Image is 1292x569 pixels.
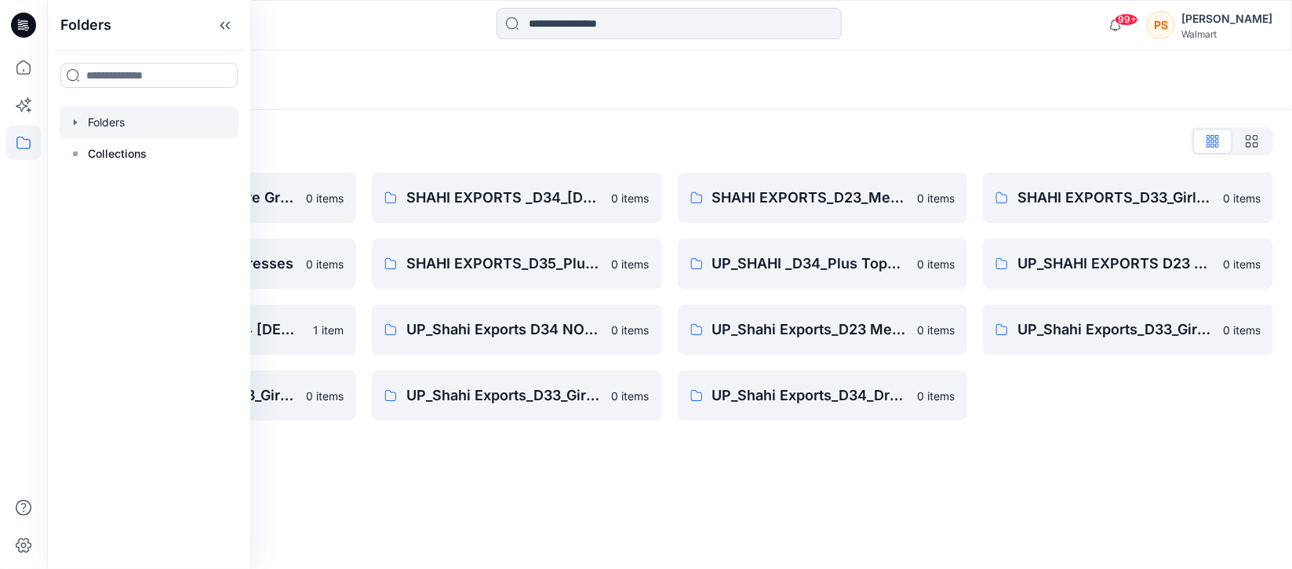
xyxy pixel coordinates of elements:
[1017,187,1214,209] p: SHAHI EXPORTS_D33_Girls Tops
[983,305,1273,355] a: UP_Shahi Exports_D33_Girls Bottoms0 items
[406,385,602,407] p: UP_Shahi Exports_D33_Girls Tops
[712,319,908,341] p: UP_Shahi Exports_D23 Mens Bottoms
[612,388,650,404] p: 0 items
[983,239,1273,289] a: UP_SHAHI EXPORTS D23 Men's Tops0 items
[372,239,662,289] a: SHAHI EXPORTS_D35_Plus_[DEMOGRAPHIC_DATA] Top0 items
[313,322,344,338] p: 1 item
[712,253,908,275] p: UP_SHAHI _D34_Plus Tops and Dresses
[1115,13,1138,26] span: 99+
[306,190,344,206] p: 0 items
[1017,319,1214,341] p: UP_Shahi Exports_D33_Girls Bottoms
[678,173,968,223] a: SHAHI EXPORTS_D23_Men's Tops0 items
[306,388,344,404] p: 0 items
[1181,9,1272,28] div: [PERSON_NAME]
[678,370,968,421] a: UP_Shahi Exports_D34_Dresses0 items
[612,256,650,272] p: 0 items
[917,322,955,338] p: 0 items
[917,256,955,272] p: 0 items
[1223,322,1261,338] p: 0 items
[372,305,662,355] a: UP_Shahi Exports D34 NOBO YA Adult Tops & Dress0 items
[88,144,147,163] p: Collections
[678,239,968,289] a: UP_SHAHI _D34_Plus Tops and Dresses0 items
[1223,190,1261,206] p: 0 items
[917,388,955,404] p: 0 items
[712,187,908,209] p: SHAHI EXPORTS_D23_Men's Tops
[983,173,1273,223] a: SHAHI EXPORTS_D33_Girls Tops0 items
[612,190,650,206] p: 0 items
[1147,11,1175,39] div: PS
[712,385,908,407] p: UP_Shahi Exports_D34_Dresses
[1017,253,1214,275] p: UP_SHAHI EXPORTS D23 Men's Tops
[406,187,602,209] p: SHAHI EXPORTS _D34_[DEMOGRAPHIC_DATA] Top
[678,305,968,355] a: UP_Shahi Exports_D23 Mens Bottoms0 items
[612,322,650,338] p: 0 items
[1223,256,1261,272] p: 0 items
[372,370,662,421] a: UP_Shahi Exports_D33_Girls Tops0 items
[406,319,602,341] p: UP_Shahi Exports D34 NOBO YA Adult Tops & Dress
[917,190,955,206] p: 0 items
[306,256,344,272] p: 0 items
[372,173,662,223] a: SHAHI EXPORTS _D34_[DEMOGRAPHIC_DATA] Top0 items
[406,253,602,275] p: SHAHI EXPORTS_D35_Plus_[DEMOGRAPHIC_DATA] Top
[1181,28,1272,40] div: Walmart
